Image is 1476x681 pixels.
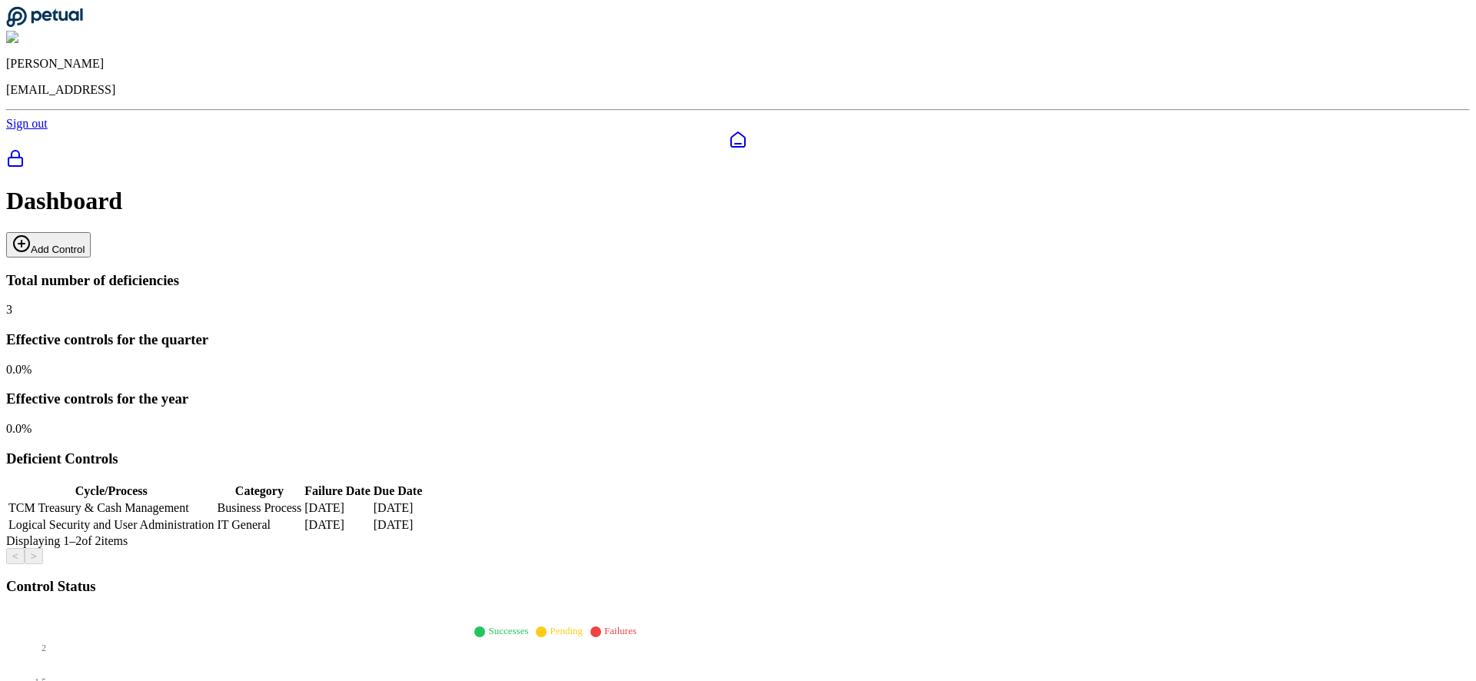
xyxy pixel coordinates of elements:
td: [DATE] [373,500,424,516]
a: SOC [6,149,1470,171]
td: Business Process [217,500,303,516]
tspan: 2 [42,643,46,653]
p: [PERSON_NAME] [6,57,1470,71]
span: 3 [6,303,12,316]
td: Logical Security and User Administration [8,517,215,533]
h3: Effective controls for the quarter [6,331,1470,348]
td: [DATE] [304,517,371,533]
th: Category [217,483,303,499]
button: > [25,548,43,564]
span: Pending [550,625,583,636]
a: Sign out [6,117,48,130]
th: Failure Date [304,483,371,499]
h3: Total number of deficiencies [6,272,1470,289]
a: Go to Dashboard [6,17,83,30]
span: Successes [488,625,528,636]
button: Add Control [6,232,91,257]
span: 0.0 % [6,363,32,376]
a: Dashboard [6,131,1470,149]
h1: Dashboard [6,187,1470,215]
img: Snir Kodesh [6,31,80,45]
h3: Control Status [6,578,1470,595]
td: IT General [217,517,303,533]
td: [DATE] [304,500,371,516]
span: 0.0 % [6,422,32,435]
span: Failures [604,625,637,636]
button: < [6,548,25,564]
span: Displaying 1– 2 of 2 items [6,534,128,547]
td: TCM Treasury & Cash Management [8,500,215,516]
th: Due Date [373,483,424,499]
p: [EMAIL_ADDRESS] [6,83,1470,97]
h3: Deficient Controls [6,450,1470,467]
th: Cycle/Process [8,483,215,499]
td: [DATE] [373,517,424,533]
h3: Effective controls for the year [6,390,1470,407]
